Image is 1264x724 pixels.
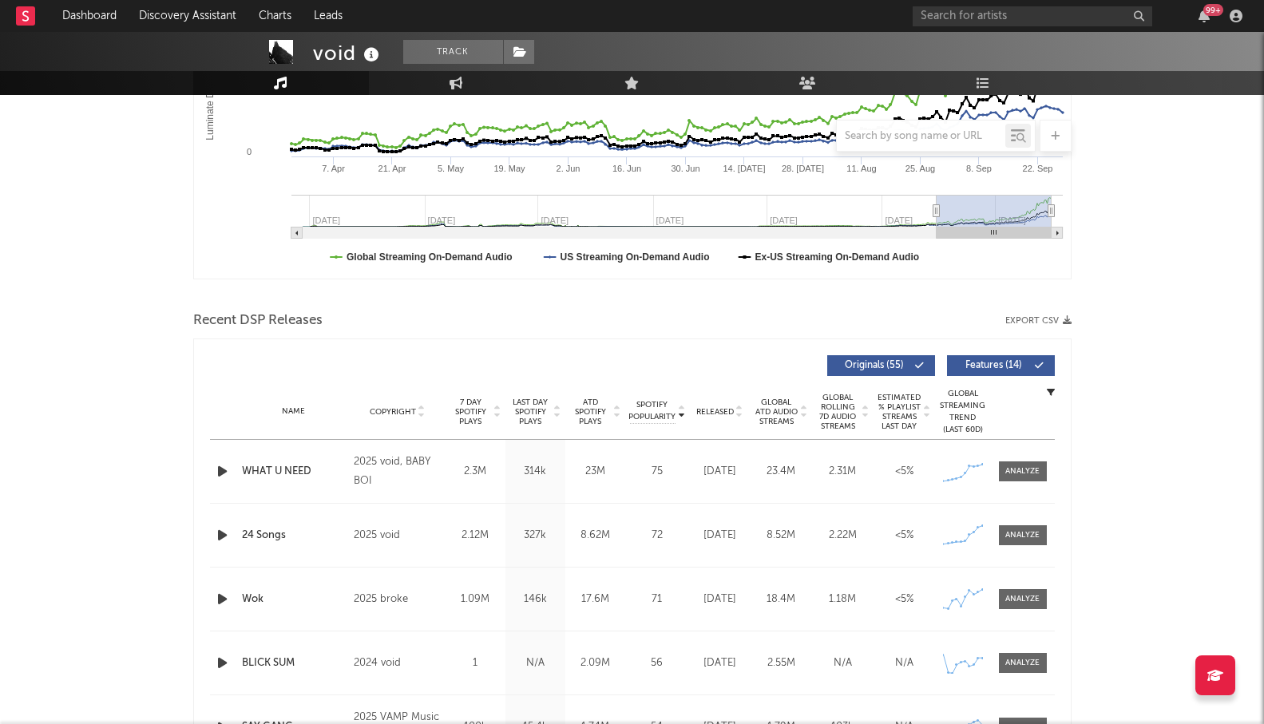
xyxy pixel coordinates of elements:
div: 1.09M [450,591,501,607]
text: 8. Sep [966,164,992,173]
text: Ex-US Streaming On-Demand Audio [755,251,919,263]
span: Global ATD Audio Streams [755,398,798,426]
div: 8.62M [569,528,621,544]
div: 56 [629,655,685,671]
text: US Streaming On-Demand Audio [560,251,709,263]
text: 22. Sep [1022,164,1052,173]
input: Search by song name or URL [837,130,1005,143]
text: 2. Jun [556,164,580,173]
a: BLICK SUM [242,655,347,671]
text: 16. Jun [612,164,640,173]
span: Last Day Spotify Plays [509,398,552,426]
span: Features ( 14 ) [957,361,1031,370]
a: Wok [242,591,347,607]
div: 327k [509,528,561,544]
button: Features(14) [947,355,1055,376]
div: [DATE] [693,528,747,544]
div: 1.18M [816,591,870,607]
div: 23.4M [755,464,808,480]
span: Copyright [370,407,416,417]
div: 75 [629,464,685,480]
div: 17.6M [569,591,621,607]
text: 7. Apr [322,164,345,173]
div: 23M [569,464,621,480]
div: 2.3M [450,464,501,480]
text: 0 [246,147,251,156]
a: WHAT U NEED [242,464,347,480]
div: 18.4M [755,591,808,607]
text: 14. [DATE] [723,164,765,173]
span: Originals ( 55 ) [838,361,911,370]
div: <5% [878,528,931,544]
div: 1 [450,655,501,671]
div: 2025 void [354,526,441,545]
div: [DATE] [693,464,747,480]
div: void [313,40,383,66]
span: Released [696,407,734,417]
text: 21. Apr [378,164,406,173]
button: Export CSV [1005,316,1072,326]
div: 72 [629,528,685,544]
div: 2024 void [354,654,441,673]
div: 314k [509,464,561,480]
div: 71 [629,591,685,607]
span: Global Rolling 7D Audio Streams [816,393,860,431]
text: 30. Jun [671,164,699,173]
text: 11. Aug [846,164,876,173]
div: 2025 broke [354,590,441,609]
div: Name [242,406,347,417]
text: 28. [DATE] [782,164,824,173]
button: Track [403,40,503,64]
div: [DATE] [693,591,747,607]
div: Global Streaming Trend (Last 60D) [939,388,987,436]
input: Search for artists [913,6,1152,26]
div: N/A [878,655,931,671]
div: 2.55M [755,655,808,671]
span: Estimated % Playlist Streams Last Day [878,393,921,431]
div: 2025 void, BABY BOI [354,453,441,491]
text: 25. Aug [905,164,934,173]
a: 24 Songs [242,528,347,544]
span: Spotify Popularity [628,399,676,423]
div: 2.22M [816,528,870,544]
button: Originals(55) [827,355,935,376]
div: 146k [509,591,561,607]
text: 5. May [437,164,464,173]
div: <5% [878,591,931,607]
div: 2.31M [816,464,870,480]
div: [DATE] [693,655,747,671]
div: 2.09M [569,655,621,671]
div: N/A [816,655,870,671]
span: Recent DSP Releases [193,311,323,330]
div: 99 + [1203,4,1223,16]
text: Global Streaming On-Demand Audio [347,251,513,263]
div: 2.12M [450,528,501,544]
button: 99+ [1199,10,1210,22]
span: 7 Day Spotify Plays [450,398,492,426]
div: <5% [878,464,931,480]
span: ATD Spotify Plays [569,398,612,426]
div: 8.52M [755,528,808,544]
text: 19. May [493,164,525,173]
div: N/A [509,655,561,671]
